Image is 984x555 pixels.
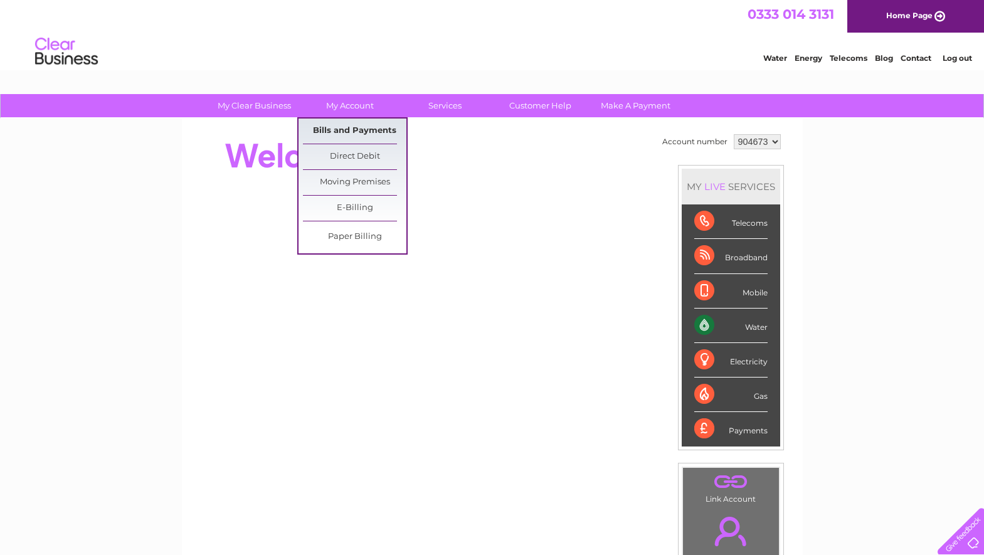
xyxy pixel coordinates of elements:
[943,53,972,63] a: Log out
[901,53,931,63] a: Contact
[489,94,592,117] a: Customer Help
[196,7,789,61] div: Clear Business is a trading name of Verastar Limited (registered in [GEOGRAPHIC_DATA] No. 3667643...
[682,467,780,507] td: Link Account
[203,94,306,117] a: My Clear Business
[694,274,768,309] div: Mobile
[686,509,776,553] a: .
[830,53,867,63] a: Telecoms
[795,53,822,63] a: Energy
[298,94,401,117] a: My Account
[34,33,98,71] img: logo.png
[694,412,768,446] div: Payments
[763,53,787,63] a: Water
[694,378,768,412] div: Gas
[875,53,893,63] a: Blog
[303,144,406,169] a: Direct Debit
[303,119,406,144] a: Bills and Payments
[303,196,406,221] a: E-Billing
[694,204,768,239] div: Telecoms
[694,343,768,378] div: Electricity
[303,170,406,195] a: Moving Premises
[303,225,406,250] a: Paper Billing
[682,169,780,204] div: MY SERVICES
[694,239,768,273] div: Broadband
[702,181,728,193] div: LIVE
[748,6,834,22] a: 0333 014 3131
[659,131,731,152] td: Account number
[393,94,497,117] a: Services
[584,94,687,117] a: Make A Payment
[694,309,768,343] div: Water
[686,471,776,493] a: .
